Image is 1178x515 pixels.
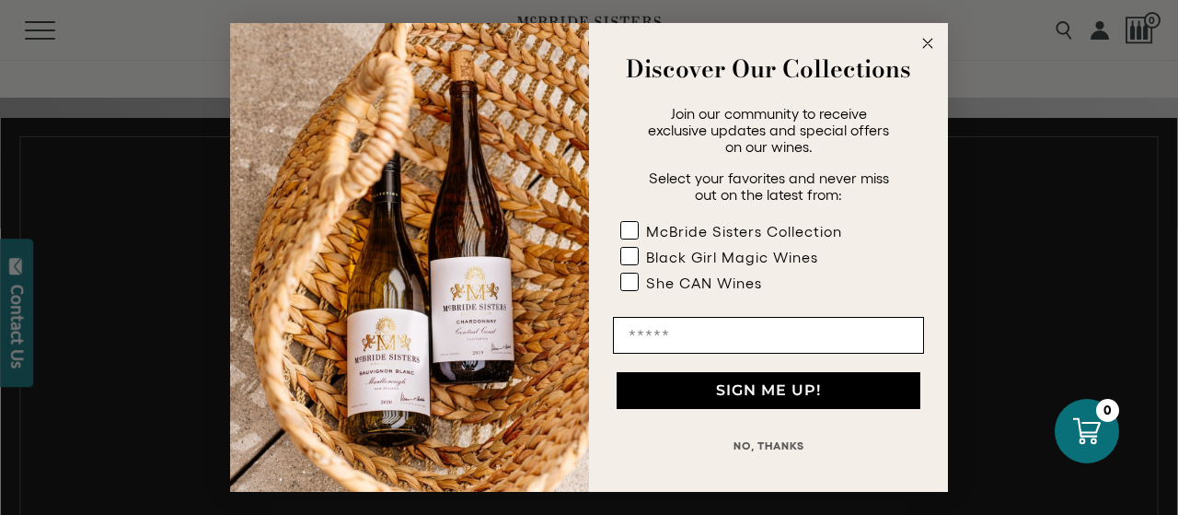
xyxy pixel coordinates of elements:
div: 0 [1096,399,1119,422]
input: Email [613,317,924,354]
img: 42653730-7e35-4af7-a99d-12bf478283cf.jpeg [230,23,589,492]
div: McBride Sisters Collection [646,223,842,240]
strong: Discover Our Collections [626,51,911,87]
span: Select your favorites and never miss out on the latest from: [649,170,889,203]
button: Close dialog [917,32,939,54]
div: Black Girl Magic Wines [646,249,818,265]
span: Join our community to receive exclusive updates and special offers on our wines. [648,105,889,155]
button: SIGN ME UP! [617,372,920,409]
button: NO, THANKS [613,427,924,464]
div: She CAN Wines [646,275,762,291]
